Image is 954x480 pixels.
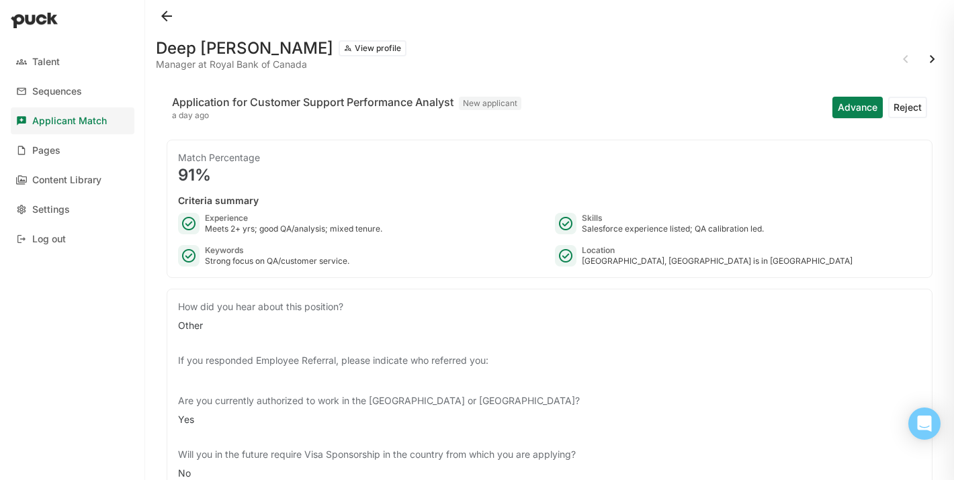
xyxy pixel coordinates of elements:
a: Pages [11,137,134,164]
div: Experience [205,213,382,224]
a: Sequences [11,78,134,105]
div: Meets 2+ yrs; good QA/analysis; mixed tenure. [205,224,382,234]
div: Other [178,319,921,332]
div: How did you hear about this position? [178,300,921,314]
div: a day ago [172,110,521,121]
button: Advance [832,97,883,118]
a: Content Library [11,166,134,193]
a: Applicant Match [11,107,134,134]
div: Criteria summary [178,194,921,207]
h1: Deep [PERSON_NAME] [156,40,333,56]
div: [GEOGRAPHIC_DATA], [GEOGRAPHIC_DATA] is in [GEOGRAPHIC_DATA] [582,256,853,267]
div: Skills [582,213,764,224]
div: Will you in the future require Visa Sponsorship in the country from which you are applying? [178,448,921,461]
div: New applicant [459,97,521,110]
button: Reject [888,97,927,118]
div: Manager at Royal Bank of Canada [156,59,406,70]
div: Yes [178,413,921,426]
div: Talent [32,56,60,68]
div: No [178,467,921,480]
div: Applicant Match [32,115,107,127]
div: Strong focus on QA/customer service. [205,256,349,267]
div: Application for Customer Support Performance Analyst [172,94,453,110]
div: Content Library [32,175,101,186]
div: 91% [178,167,921,183]
div: Settings [32,204,70,215]
a: Talent [11,48,134,75]
div: Log out [32,234,66,245]
div: Open Intercom Messenger [908,407,941,440]
button: View profile [339,40,406,56]
a: Settings [11,196,134,223]
div: Location [582,245,853,256]
div: If you responded Employee Referral, please indicate who referred you: [178,354,921,367]
div: Keywords [205,245,349,256]
div: Salesforce experience listed; QA calibration led. [582,224,764,234]
div: Pages [32,145,60,156]
div: Are you currently authorized to work in the [GEOGRAPHIC_DATA] or [GEOGRAPHIC_DATA]? [178,394,921,407]
div: Match Percentage [178,151,921,164]
div: Sequences [32,86,82,97]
